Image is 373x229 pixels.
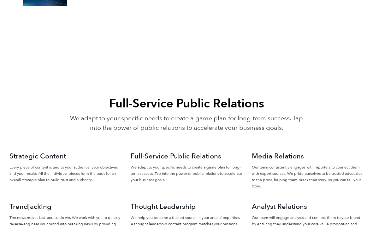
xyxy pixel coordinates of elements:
[70,96,303,112] h2: Full-Service Public Relations
[70,114,303,133] p: We adapt to your specific needs to create a game plan for long-term success. Tap into the power o...
[252,152,364,161] h2: Media Relations
[131,202,242,211] h2: Thought Leadership
[9,164,121,183] p: Every piece of content is tied to your audience, your objectives and your results. All the indivi...
[252,164,364,189] p: Our team consistently engages with reporters to connect them with expert sources. We pride oursel...
[252,202,364,211] h2: Analyst Relations
[131,164,242,183] p: We adapt to your specific needs to create a game plan for long-term success. Tap into the power o...
[131,152,242,161] h2: Full-Service Public Relations
[9,202,121,211] h2: Trendjacking
[9,152,121,161] h2: Strategic Content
